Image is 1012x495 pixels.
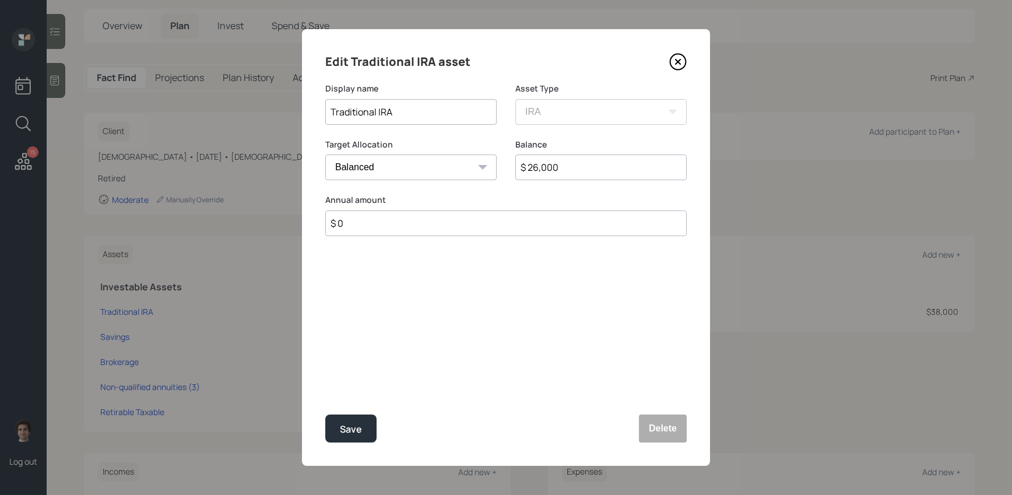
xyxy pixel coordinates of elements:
div: Save [340,422,362,437]
label: Asset Type [515,83,687,94]
h4: Edit Traditional IRA asset [325,52,470,71]
button: Delete [639,415,687,443]
label: Balance [515,139,687,150]
label: Display name [325,83,497,94]
label: Annual amount [325,194,687,206]
button: Save [325,415,377,443]
label: Target Allocation [325,139,497,150]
